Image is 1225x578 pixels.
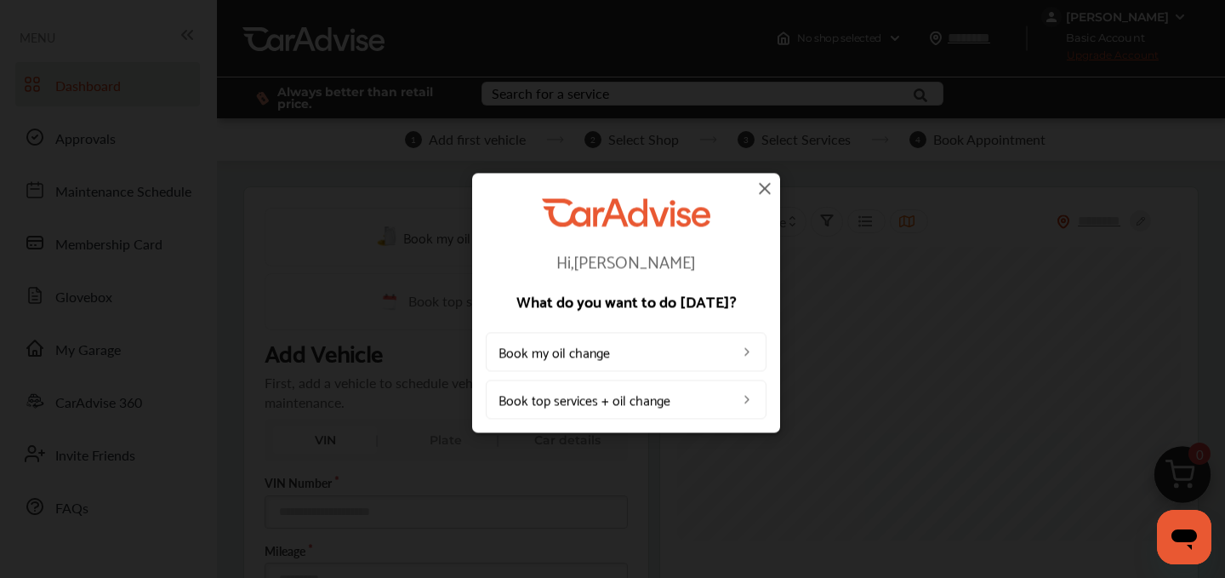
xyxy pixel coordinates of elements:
[740,345,754,358] img: left_arrow_icon.0f472efe.svg
[1157,510,1211,564] iframe: Button to launch messaging window
[755,178,775,198] img: close-icon.a004319c.svg
[542,198,710,226] img: CarAdvise Logo
[740,392,754,406] img: left_arrow_icon.0f472efe.svg
[486,252,766,269] p: Hi, [PERSON_NAME]
[486,293,766,308] p: What do you want to do [DATE]?
[486,332,766,371] a: Book my oil change
[486,380,766,419] a: Book top services + oil change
